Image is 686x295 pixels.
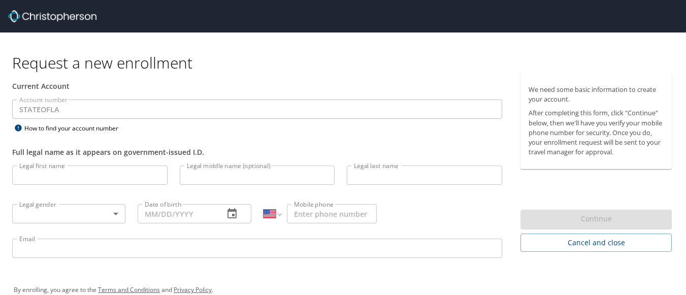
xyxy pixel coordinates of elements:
[138,204,215,223] input: MM/DD/YYYY
[174,285,212,294] a: Privacy Policy
[8,10,96,22] img: cbt logo
[12,147,502,157] div: Full legal name as it appears on government-issued I.D.
[12,204,125,223] div: ​
[12,122,139,135] div: How to find your account number
[98,285,160,294] a: Terms and Conditions
[287,204,377,223] input: Enter phone number
[529,237,664,249] span: Cancel and close
[529,85,664,104] p: We need some basic information to create your account.
[529,108,664,157] p: After completing this form, click "Continue" below, then we'll have you verify your mobile phone ...
[12,81,502,91] div: Current Account
[520,234,672,252] button: Cancel and close
[12,53,680,73] h1: Request a new enrollment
